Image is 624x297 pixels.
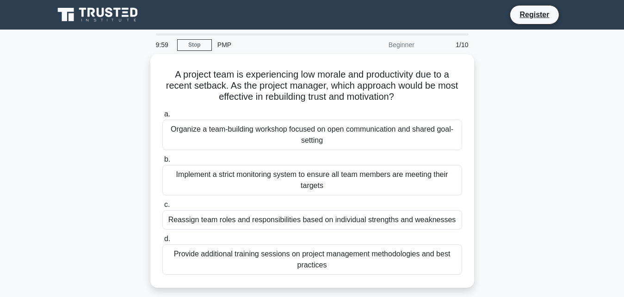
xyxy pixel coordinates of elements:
[420,36,474,54] div: 1/10
[161,69,463,103] h5: A project team is experiencing low morale and productivity due to a recent setback. As the projec...
[164,200,170,208] span: c.
[177,39,212,51] a: Stop
[514,9,555,20] a: Register
[162,120,462,150] div: Organize a team-building workshop focused on open communication and shared goal-setting
[162,210,462,230] div: Reassign team roles and responsibilities based on individual strengths and weaknesses
[339,36,420,54] div: Beginner
[164,155,170,163] span: b.
[212,36,339,54] div: PMP
[164,235,170,242] span: d.
[164,110,170,118] span: a.
[162,165,462,195] div: Implement a strict monitoring system to ensure all team members are meeting their targets
[150,36,177,54] div: 9:59
[162,244,462,275] div: Provide additional training sessions on project management methodologies and best practices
